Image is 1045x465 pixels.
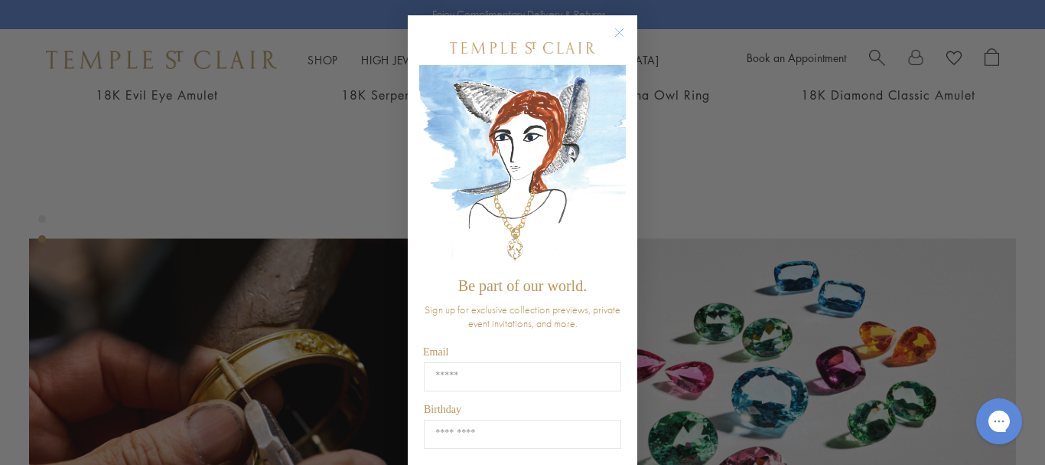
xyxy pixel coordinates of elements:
span: Birthday [424,404,461,415]
img: Temple St. Clair [450,42,595,54]
iframe: Gorgias live chat messenger [968,393,1030,450]
span: Sign up for exclusive collection previews, private event invitations, and more. [425,303,620,330]
span: Email [423,346,448,358]
span: Be part of our world. [458,277,587,294]
img: c4a9eb12-d91a-4d4a-8ee0-386386f4f338.jpeg [419,65,626,270]
input: Email [424,362,621,391]
button: Close dialog [617,31,636,50]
